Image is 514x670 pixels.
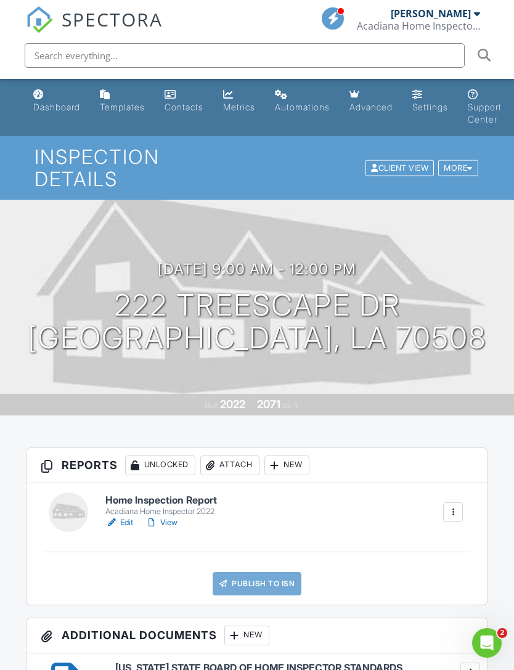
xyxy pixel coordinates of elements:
[200,456,259,475] div: Attach
[27,618,488,653] h3: Additional Documents
[349,102,393,112] div: Advanced
[160,84,208,119] a: Contacts
[468,102,502,125] div: Support Center
[26,17,163,43] a: SPECTORA
[100,102,145,112] div: Templates
[25,43,465,68] input: Search everything...
[472,628,502,658] iframe: Intercom live chat
[391,7,471,20] div: [PERSON_NAME]
[497,628,507,638] span: 2
[220,398,245,411] div: 2022
[357,20,480,32] div: Acadiana Home Inspectors
[145,517,177,529] a: View
[35,146,479,189] h1: Inspection Details
[407,84,453,119] a: Settings
[26,6,53,33] img: The Best Home Inspection Software - Spectora
[270,84,335,119] a: Automations (Basic)
[158,261,356,277] h3: [DATE] 9:00 am - 12:00 pm
[345,84,398,119] a: Advanced
[438,160,478,176] div: More
[223,102,255,112] div: Metrics
[205,401,218,410] span: Built
[28,289,486,354] h1: 222 Treescape Dr [GEOGRAPHIC_DATA], LA 70508
[125,456,195,475] div: Unlocked
[27,448,488,483] h3: Reports
[463,84,507,131] a: Support Center
[282,401,300,410] span: sq. ft.
[275,102,330,112] div: Automations
[95,84,150,119] a: Templates
[105,495,217,506] h6: Home Inspection Report
[412,102,448,112] div: Settings
[224,626,269,645] div: New
[28,84,85,119] a: Dashboard
[33,102,80,112] div: Dashboard
[105,517,133,529] a: Edit
[165,102,203,112] div: Contacts
[62,6,163,32] span: SPECTORA
[365,160,434,176] div: Client View
[218,84,260,119] a: Metrics
[105,507,217,517] div: Acadiana Home Inspector 2022
[105,495,217,517] a: Home Inspection Report Acadiana Home Inspector 2022
[257,398,280,411] div: 2071
[364,163,437,172] a: Client View
[213,572,301,595] a: Publish to ISN
[264,456,309,475] div: New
